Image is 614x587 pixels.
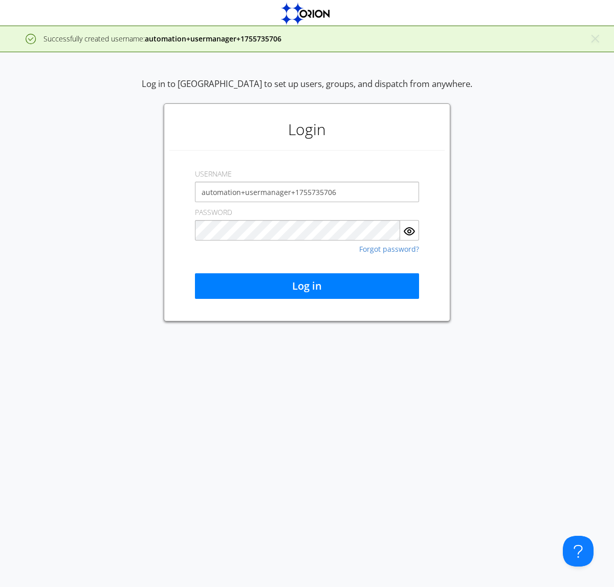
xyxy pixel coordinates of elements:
button: Show Password [400,220,419,241]
a: Forgot password? [359,246,419,253]
label: USERNAME [195,169,232,179]
h1: Login [169,109,445,150]
label: PASSWORD [195,207,232,218]
button: Log in [195,273,419,299]
img: eye.svg [403,225,415,237]
input: Password [195,220,400,241]
iframe: Toggle Customer Support [563,536,594,567]
span: Successfully created username: [43,34,281,44]
strong: automation+usermanager+1755735706 [145,34,281,44]
div: Log in to [GEOGRAPHIC_DATA] to set up users, groups, and dispatch from anywhere. [142,78,472,103]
